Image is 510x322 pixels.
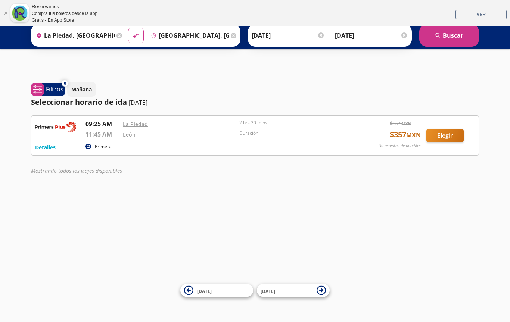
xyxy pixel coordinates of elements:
button: Elegir [426,129,464,142]
p: [DATE] [129,98,147,107]
small: MXN [406,131,421,139]
a: León [123,131,136,138]
p: 09:25 AM [85,119,119,128]
div: Gratis - En App Store [32,17,97,24]
a: Cerrar [3,11,8,15]
button: Mañana [67,82,96,97]
input: Buscar Origen [33,26,115,45]
a: La Piedad [123,121,148,128]
p: 30 asientos disponibles [379,143,421,149]
p: Filtros [46,85,63,94]
small: MXN [402,121,411,126]
div: Compra tus boletos desde la app [32,10,97,17]
input: Buscar Destino [148,26,229,45]
em: Mostrando todos los viajes disponibles [31,167,122,174]
p: 11:45 AM [85,130,119,139]
a: VER [455,10,507,19]
input: Elegir Fecha [252,26,325,45]
p: Seleccionar horario de ida [31,97,127,108]
span: 0 [64,80,66,87]
button: Detalles [35,143,56,151]
button: Buscar [419,24,479,47]
button: [DATE] [180,284,253,297]
button: [DATE] [257,284,330,297]
span: [DATE] [261,288,275,294]
div: Reservamos [32,3,97,10]
span: VER [476,12,486,17]
button: 0Filtros [31,83,65,96]
span: [DATE] [197,288,212,294]
p: Mañana [71,85,92,93]
img: RESERVAMOS [35,119,76,134]
span: $ 375 [390,119,411,127]
p: 2 hrs 20 mins [239,119,352,126]
input: Opcional [335,26,408,45]
p: Duración [239,130,352,137]
span: $ 357 [390,129,421,140]
p: Primera [95,143,112,150]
